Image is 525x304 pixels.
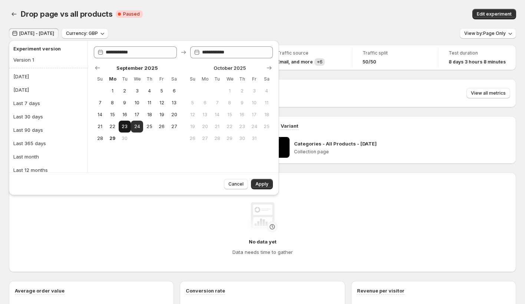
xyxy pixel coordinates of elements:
button: [DATE] - [DATE] [9,28,59,39]
span: 12 [189,112,196,118]
button: Last 7 days [11,97,85,109]
span: 24 [251,124,257,130]
button: Today Monday September 29 2025 [106,133,118,144]
button: Wednesday October 8 2025 [224,97,236,109]
span: Su [189,76,196,82]
button: Friday September 26 2025 [156,121,168,133]
span: 29 [227,135,233,141]
th: Sunday [94,73,106,85]
span: Traffic source [277,50,342,56]
span: 15 [109,112,115,118]
span: Apply [255,181,268,187]
span: 16 [122,112,128,118]
span: 10 [251,100,257,106]
button: Friday October 31 2025 [248,133,260,144]
span: 2 [239,88,245,94]
span: 5 [189,100,196,106]
button: Thursday October 23 2025 [236,121,248,133]
a: Traffic sourceEmail, and more+6 [277,49,342,66]
span: 26 [159,124,165,130]
span: Mo [202,76,208,82]
span: 22 [109,124,115,130]
span: [DATE] - [DATE] [19,30,54,36]
button: Friday October 10 2025 [248,97,260,109]
button: Saturday October 25 2025 [261,121,273,133]
button: [DATE] [11,84,85,96]
span: 27 [202,135,208,141]
span: 6 [171,88,177,94]
div: [DATE] [13,73,29,80]
span: 23 [239,124,245,130]
a: Traffic split50/50 [363,49,427,66]
button: Back [9,9,19,19]
button: Start of range Wednesday September 24 2025 [131,121,143,133]
span: 15 [227,112,233,118]
button: Thursday October 9 2025 [236,97,248,109]
button: Saturday October 11 2025 [261,97,273,109]
span: Traffic split [363,50,427,56]
button: Monday October 27 2025 [199,133,211,144]
th: Saturday [261,73,273,85]
span: + 6 [317,59,323,65]
img: No data yet [248,202,277,232]
button: Tuesday September 23 2025 [119,121,131,133]
span: 8 [109,100,115,106]
button: Currency: GBP [62,28,108,39]
button: Wednesday October 22 2025 [224,121,236,133]
span: 30 [122,135,128,141]
button: Show previous month, August 2025 [92,63,103,73]
button: Saturday September 20 2025 [168,109,180,121]
button: Friday September 12 2025 [156,97,168,109]
button: Sunday September 14 2025 [94,109,106,121]
button: Monday October 6 2025 [199,97,211,109]
button: Edit experiment [472,9,516,19]
span: We [134,76,140,82]
span: 13 [202,112,208,118]
span: Su [97,76,103,82]
button: Wednesday October 29 2025 [224,133,236,144]
button: Sunday October 26 2025 [186,133,199,144]
button: Tuesday September 16 2025 [119,109,131,121]
button: Show next month, November 2025 [264,63,274,73]
div: Last 30 days [13,113,43,120]
button: Wednesday October 15 2025 [224,109,236,121]
button: Tuesday October 14 2025 [211,109,223,121]
span: 2 [122,88,128,94]
span: Cancel [228,181,244,187]
span: 26 [189,135,196,141]
span: 18 [264,112,270,118]
div: Last 365 days [13,140,46,147]
span: 8 days 3 hours 8 minutes [449,59,506,65]
button: Monday September 15 2025 [106,109,118,121]
h3: Conversion rate [186,287,225,294]
button: Monday September 22 2025 [106,121,118,133]
span: 16 [239,112,245,118]
button: Version 1 [11,54,82,66]
button: Saturday September 13 2025 [168,97,180,109]
button: Friday September 19 2025 [156,109,168,121]
button: Tuesday October 21 2025 [211,121,223,133]
span: 29 [109,135,115,141]
span: 13 [171,100,177,106]
th: Sunday [186,73,199,85]
button: Wednesday September 3 2025 [131,85,143,97]
button: Cancel [224,179,248,189]
button: Thursday October 2 2025 [236,85,248,97]
span: 7 [97,100,103,106]
button: Thursday September 25 2025 [143,121,155,133]
button: Sunday September 7 2025 [94,97,106,109]
span: Currency: GBP [66,30,98,36]
span: Drop page vs all products [21,10,113,19]
span: 25 [264,124,270,130]
span: 21 [214,124,220,130]
span: 18 [146,112,152,118]
th: Friday [156,73,168,85]
button: Last 90 days [11,124,85,136]
span: 9 [122,100,128,106]
span: 8 [227,100,233,106]
p: Categories - All Products - [DATE] [294,140,377,147]
span: 17 [134,112,140,118]
span: 3 [134,88,140,94]
h4: Data needs time to gather [232,248,293,256]
span: 14 [214,112,220,118]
